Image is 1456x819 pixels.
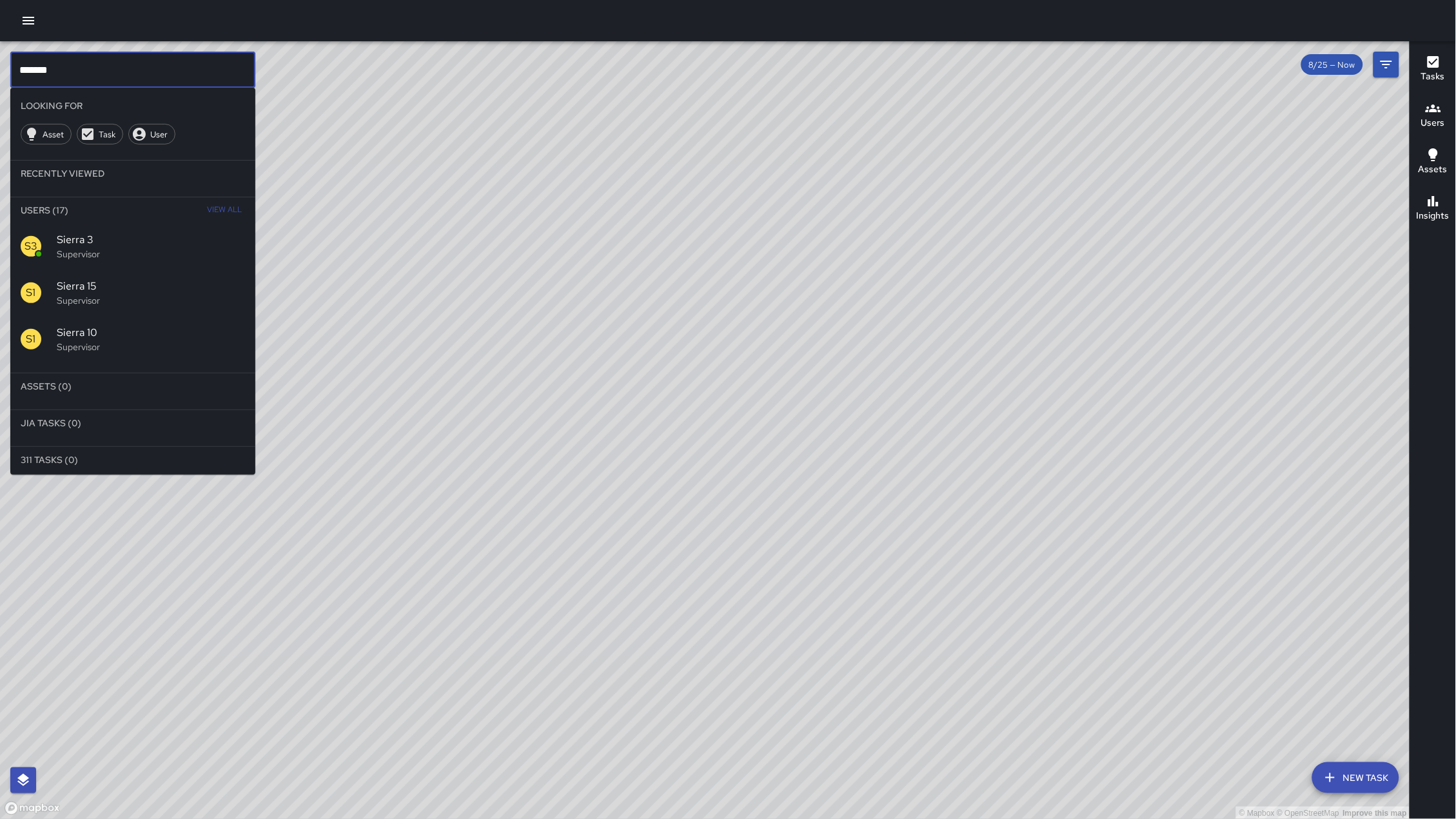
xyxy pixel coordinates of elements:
li: Jia Tasks (0) [10,410,255,436]
span: View All [207,200,242,221]
div: S3Sierra 3Supervisor [10,223,255,270]
span: Task [92,129,123,140]
p: Supervisor [57,340,245,353]
button: New Task [1312,762,1399,793]
span: Sierra 10 [57,325,245,340]
div: S1Sierra 15Supervisor [10,270,255,316]
span: Asset [35,129,71,140]
p: S1 [26,331,36,347]
p: Supervisor [57,294,245,307]
span: 8/25 — Now [1301,59,1363,70]
li: Assets (0) [10,373,255,399]
h6: Users [1421,116,1445,130]
li: Looking For [10,93,255,119]
span: Sierra 15 [57,279,245,294]
button: Assets [1410,139,1456,186]
li: Users (17) [10,197,255,223]
p: Supervisor [57,248,245,261]
button: View All [204,197,245,223]
p: S1 [26,285,36,301]
h6: Tasks [1421,70,1445,84]
div: User [128,124,175,144]
div: Asset [21,124,72,144]
div: Task [77,124,123,144]
span: Sierra 3 [57,232,245,248]
div: S1Sierra 10Supervisor [10,316,255,362]
li: Recently Viewed [10,161,255,186]
button: Insights [1410,186,1456,232]
button: Tasks [1410,46,1456,93]
h6: Insights [1417,209,1450,223]
button: Filters [1373,52,1399,77]
span: User [143,129,175,140]
button: Users [1410,93,1456,139]
p: S3 [25,239,37,254]
h6: Assets [1419,163,1448,177]
li: 311 Tasks (0) [10,447,255,473]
